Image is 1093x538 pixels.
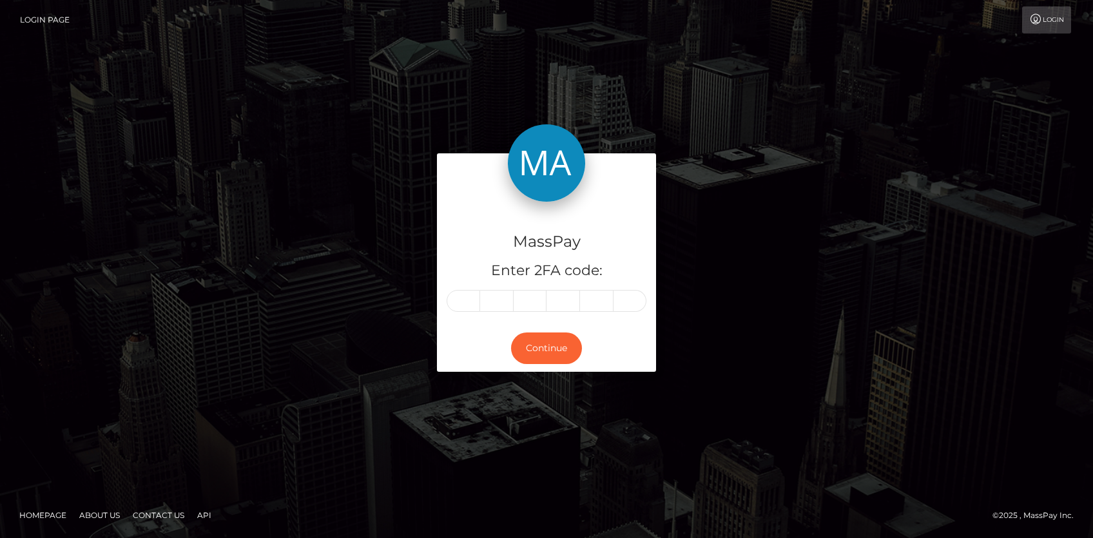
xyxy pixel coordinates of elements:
button: Continue [511,332,582,364]
a: Contact Us [128,505,189,525]
img: MassPay [508,124,585,202]
a: Login Page [20,6,70,34]
a: Homepage [14,505,72,525]
h5: Enter 2FA code: [447,261,646,281]
h4: MassPay [447,231,646,253]
a: About Us [74,505,125,525]
a: API [192,505,217,525]
div: © 2025 , MassPay Inc. [992,508,1083,523]
a: Login [1022,6,1071,34]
